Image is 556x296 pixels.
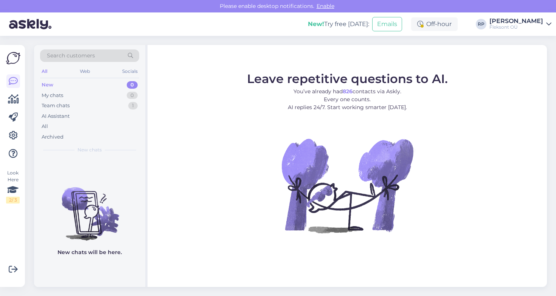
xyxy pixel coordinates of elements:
div: 2 / 3 [6,197,20,203]
div: AI Assistant [42,113,70,120]
div: Fleksont OÜ [489,24,543,30]
span: New chats [78,146,102,153]
div: Web [78,66,92,76]
div: [PERSON_NAME] [489,18,543,24]
p: New chats will be here. [57,248,122,256]
div: New [42,81,53,89]
span: Enable [314,3,337,9]
button: Emails [372,17,402,31]
p: You’ve already had contacts via Askly. Every one counts. AI replies 24/7. Start working smarter [... [247,88,448,111]
div: All [42,123,48,130]
div: Archived [42,133,64,141]
div: 0 [127,81,138,89]
div: Off-hour [411,17,458,31]
div: Team chats [42,102,70,109]
div: 0 [127,92,138,99]
img: No chats [34,174,145,242]
img: Askly Logo [6,51,20,65]
div: Try free [DATE]: [308,20,369,29]
div: 1 [128,102,138,109]
div: My chats [42,92,63,99]
span: Search customers [47,52,95,60]
div: Look Here [6,170,20,203]
div: RP [476,19,486,29]
div: Socials [121,66,139,76]
b: New! [308,20,324,28]
div: All [40,66,49,76]
span: Leave repetitive questions to AI. [247,71,448,86]
b: 826 [343,88,353,95]
img: No Chat active [279,117,415,253]
a: [PERSON_NAME]Fleksont OÜ [489,18,551,30]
